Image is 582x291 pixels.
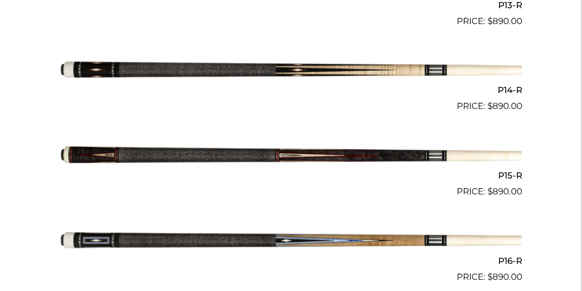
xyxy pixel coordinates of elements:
[487,186,522,196] bdi: 890.00
[487,186,493,196] span: $
[60,32,522,113] a: P14-R $890.00
[487,272,493,282] span: $
[487,16,522,26] bdi: 890.00
[487,272,522,282] bdi: 890.00
[60,117,522,198] a: P15-R $890.00
[60,203,522,279] img: P16-R
[487,101,522,111] bdi: 890.00
[487,101,493,111] span: $
[60,203,522,283] a: P16-R $890.00
[60,32,522,109] img: P14-R
[487,16,493,26] span: $
[60,117,522,194] img: P15-R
